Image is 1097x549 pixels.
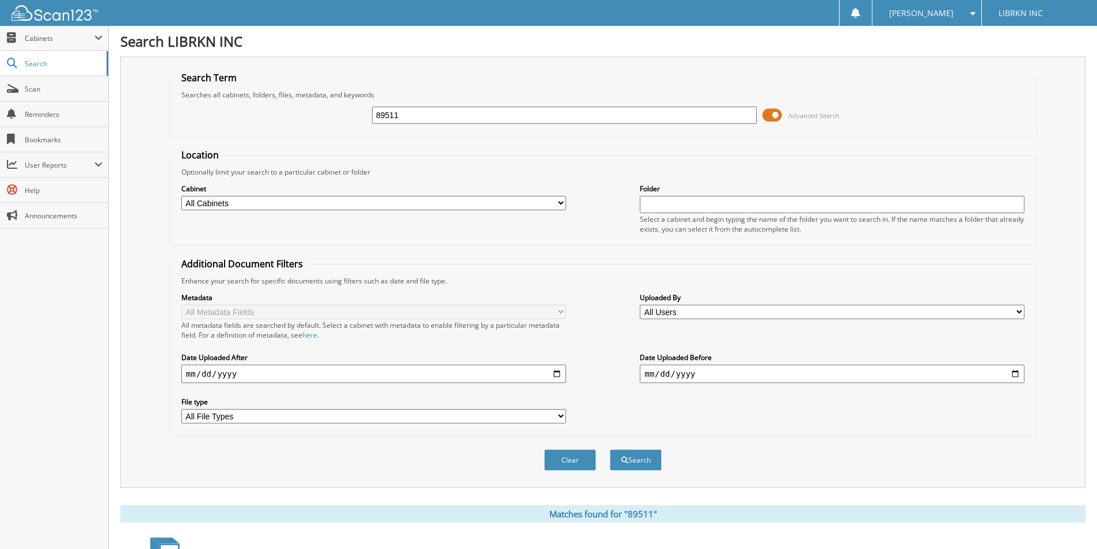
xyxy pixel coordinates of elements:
[176,90,1030,100] div: Searches all cabinets, folders, files, metadata, and keywords
[25,84,103,94] span: Scan
[176,149,225,161] legend: Location
[788,111,840,120] span: Advanced Search
[610,449,662,471] button: Search
[181,365,566,383] input: start
[181,293,566,302] label: Metadata
[999,10,1043,17] span: LIBRKN INC
[640,184,1024,194] label: Folder
[302,330,317,340] a: here
[640,353,1024,362] label: Date Uploaded Before
[181,184,566,194] label: Cabinet
[25,211,103,221] span: Announcements
[25,109,103,119] span: Reminders
[544,449,596,471] button: Clear
[25,33,94,43] span: Cabinets
[25,59,101,69] span: Search
[181,397,566,407] label: File type
[176,167,1030,177] div: Optionally limit your search to a particular cabinet or folder
[176,276,1030,286] div: Enhance your search for specific documents using filters such as date and file type.
[25,160,94,170] span: User Reports
[181,320,566,340] div: All metadata fields are searched by default. Select a cabinet with metadata to enable filtering b...
[176,258,309,270] legend: Additional Document Filters
[120,32,1085,51] h1: Search LIBRKN INC
[12,5,98,21] img: scan123-logo-white.svg
[889,10,954,17] span: [PERSON_NAME]
[640,365,1024,383] input: end
[176,71,242,84] legend: Search Term
[25,135,103,145] span: Bookmarks
[640,293,1024,302] label: Uploaded By
[120,505,1085,523] div: Matches found for "89511"
[25,185,103,195] span: Help
[640,214,1024,234] div: Select a cabinet and begin typing the name of the folder you want to search in. If the name match...
[181,353,566,362] label: Date Uploaded After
